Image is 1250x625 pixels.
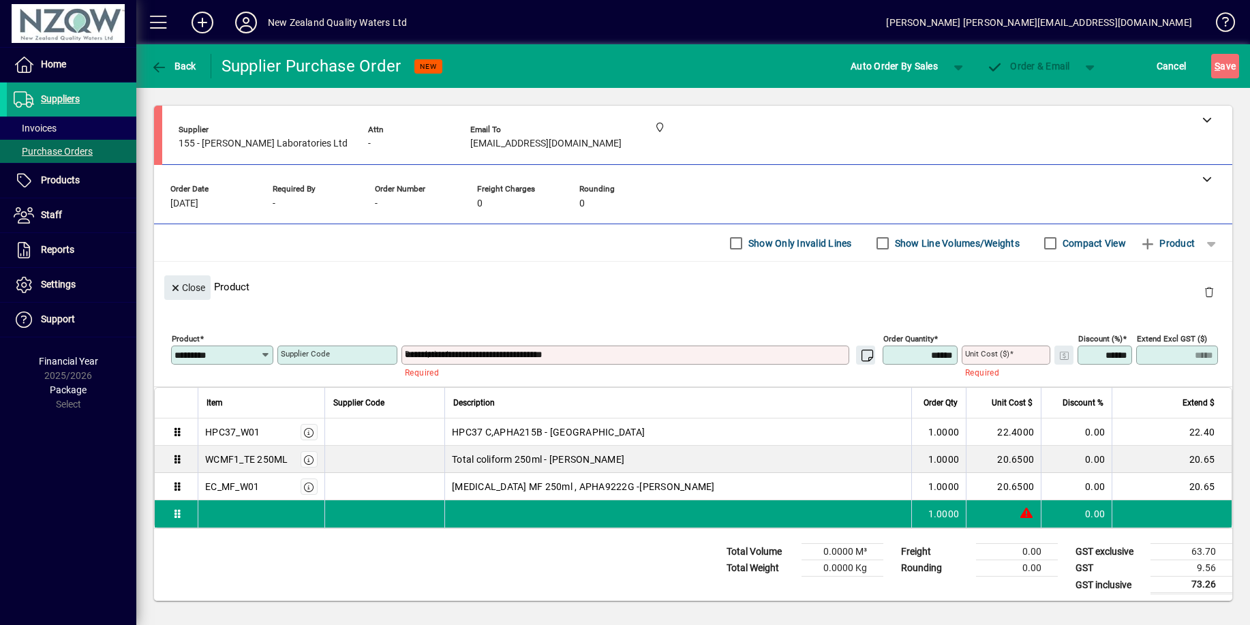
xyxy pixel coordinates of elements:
mat-label: Unit Cost ($) [965,349,1009,359]
span: - [368,138,371,149]
td: 1.0000 [911,473,966,500]
span: Extend $ [1183,395,1215,410]
div: EC_MF_W01 [205,480,259,493]
span: Order Qty [924,395,958,410]
span: Products [41,174,80,185]
div: New Zealand Quality Waters Ltd [268,12,407,33]
span: Unit Cost $ [992,395,1033,410]
div: [PERSON_NAME] [PERSON_NAME][EMAIL_ADDRESS][DOMAIN_NAME] [886,12,1192,33]
td: 0.00 [976,544,1058,560]
span: Close [170,277,205,299]
span: Back [151,61,196,72]
mat-label: Discount (%) [1078,334,1123,344]
span: 0 [579,198,585,209]
div: HPC37_W01 [205,425,260,439]
td: Total Volume [720,544,802,560]
app-page-header-button: Delete [1193,286,1225,298]
td: 20.6500 [966,446,1041,473]
mat-error: Required [965,365,1039,379]
a: Products [7,164,136,198]
td: 1.0000 [911,418,966,446]
td: 0.00 [1041,418,1112,446]
span: ave [1215,55,1236,77]
div: WCMF1_TE 250ML [205,453,288,466]
mat-label: Supplier Code [281,349,330,359]
span: Package [50,384,87,395]
span: Total coliform 250ml - [PERSON_NAME] [452,453,624,466]
a: Staff [7,198,136,232]
span: Discount % [1063,395,1103,410]
span: Purchase Orders [14,146,93,157]
td: Freight [894,544,976,560]
mat-label: Description [405,349,445,359]
span: Item [207,395,223,410]
div: Supplier Purchase Order [222,55,401,77]
td: Total Weight [720,560,802,577]
span: HPC37 C,APHA215B - [GEOGRAPHIC_DATA] [452,425,645,439]
button: Add [181,10,224,35]
td: 1.0000 [911,500,966,528]
button: Order & Email [980,54,1077,78]
td: 0.00 [1041,473,1112,500]
a: Support [7,303,136,337]
mat-label: Product [172,334,200,344]
span: Cancel [1157,55,1187,77]
button: Save [1211,54,1239,78]
mat-error: Required [405,365,868,379]
span: Invoices [14,123,57,134]
div: Product [154,262,1232,311]
a: Knowledge Base [1206,3,1233,47]
span: - [273,198,275,209]
label: Compact View [1060,237,1126,250]
td: GST [1069,560,1150,577]
span: Supplier Code [333,395,384,410]
span: [MEDICAL_DATA] MF 250ml , APHA9222G -[PERSON_NAME] [452,480,715,493]
td: 0.00 [976,560,1058,577]
app-page-header-button: Close [161,281,214,293]
button: Profile [224,10,268,35]
span: Reports [41,244,74,255]
td: GST inclusive [1069,577,1150,594]
span: NEW [420,62,437,71]
a: Reports [7,233,136,267]
span: Home [41,59,66,70]
td: 0.00 [1041,500,1112,528]
td: 20.65 [1112,473,1232,500]
span: Suppliers [41,93,80,104]
mat-label: Order Quantity [883,334,934,344]
mat-label: Extend excl GST ($) [1137,334,1207,344]
span: [EMAIL_ADDRESS][DOMAIN_NAME] [470,138,622,149]
span: S [1215,61,1220,72]
td: 1.0000 [911,446,966,473]
button: Delete [1193,275,1225,308]
span: Financial Year [39,356,98,367]
td: Rounding [894,560,976,577]
span: Support [41,314,75,324]
button: Auto Order By Sales [844,54,945,78]
span: Description [453,395,495,410]
button: Close [164,275,211,300]
td: 20.6500 [966,473,1041,500]
app-page-header-button: Back [136,54,211,78]
td: 9.56 [1150,560,1232,577]
span: Settings [41,279,76,290]
td: 22.40 [1112,418,1232,446]
td: 0.00 [1041,446,1112,473]
button: Back [147,54,200,78]
td: 0.0000 M³ [802,544,883,560]
td: 20.65 [1112,446,1232,473]
span: 155 - [PERSON_NAME] Laboratories Ltd [179,138,348,149]
label: Show Only Invalid Lines [746,237,852,250]
span: Auto Order By Sales [851,55,938,77]
td: GST exclusive [1069,544,1150,560]
td: 0.0000 Kg [802,560,883,577]
td: 73.26 [1150,577,1232,594]
span: 0 [477,198,483,209]
button: Cancel [1153,54,1190,78]
td: 63.70 [1150,544,1232,560]
a: Home [7,48,136,82]
a: Invoices [7,117,136,140]
label: Show Line Volumes/Weights [892,237,1020,250]
td: 22.4000 [966,418,1041,446]
span: Staff [41,209,62,220]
